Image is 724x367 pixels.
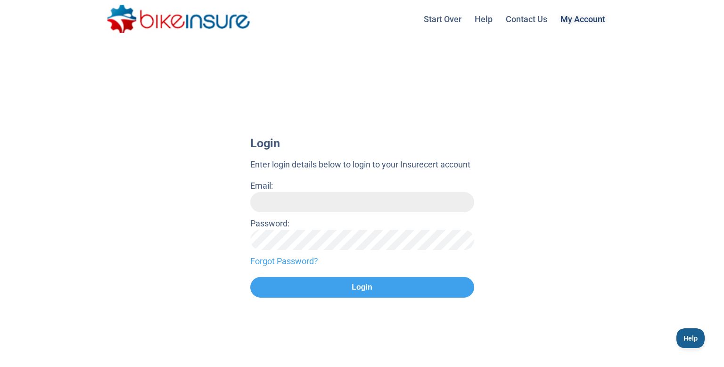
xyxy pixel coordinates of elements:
[250,158,474,171] p: Enter login details below to login to your Insurecert account
[418,7,467,31] a: Start Over
[250,255,474,267] a: Forgot Password?
[676,328,705,348] iframe: Toggle Customer Support
[250,137,474,150] h1: Login
[500,7,553,31] a: Contact Us
[107,5,250,33] img: bikeinsure logo
[250,277,474,298] button: Login
[250,181,273,191] label: Email:
[250,218,289,228] label: Password:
